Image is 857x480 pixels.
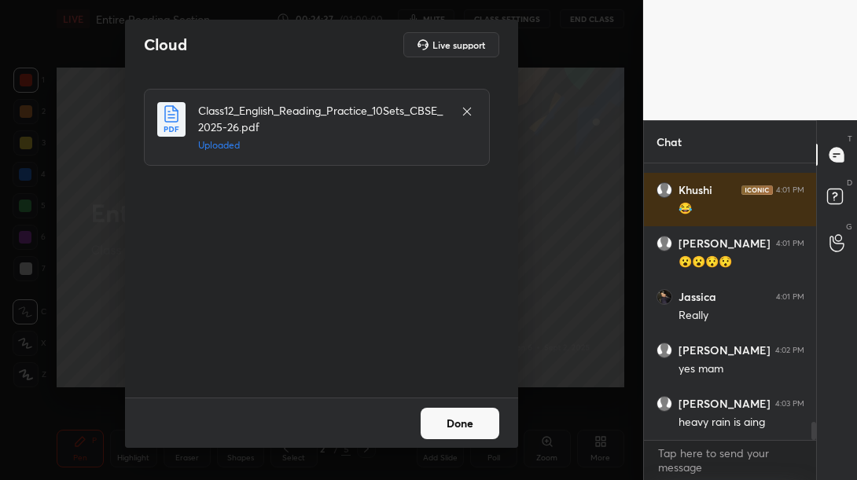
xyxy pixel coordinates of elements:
[198,138,445,152] h5: Uploaded
[776,185,804,195] div: 4:01 PM
[644,163,817,440] div: grid
[657,182,672,198] img: default.png
[679,201,804,217] div: 😂
[657,236,672,251] img: default.png
[776,292,804,302] div: 4:01 PM
[775,346,804,355] div: 4:02 PM
[679,308,804,324] div: Really
[421,408,499,439] button: Done
[741,185,773,195] img: iconic-dark.1390631f.png
[775,399,804,409] div: 4:03 PM
[679,361,804,377] div: yes mam
[432,40,485,49] h5: Live support
[776,239,804,248] div: 4:01 PM
[657,289,672,305] img: 4ac43ff127644a44a5ffb4a70e22c494.jpg
[679,183,712,197] h6: Khushi
[679,343,771,357] h6: [PERSON_NAME]
[679,290,716,304] h6: Jassica
[679,397,771,411] h6: [PERSON_NAME]
[657,396,672,412] img: default.png
[846,221,852,233] p: G
[848,133,852,145] p: T
[198,102,445,135] h4: Class12_English_Reading_Practice_10Sets_CBSE_2025-26.pdf
[657,343,672,358] img: default.png
[679,236,771,251] h6: [PERSON_NAME]
[644,121,694,163] p: Chat
[679,255,804,270] div: 😮😮😯😯
[847,177,852,189] p: D
[679,415,804,431] div: heavy rain is aing
[144,35,187,55] h2: Cloud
